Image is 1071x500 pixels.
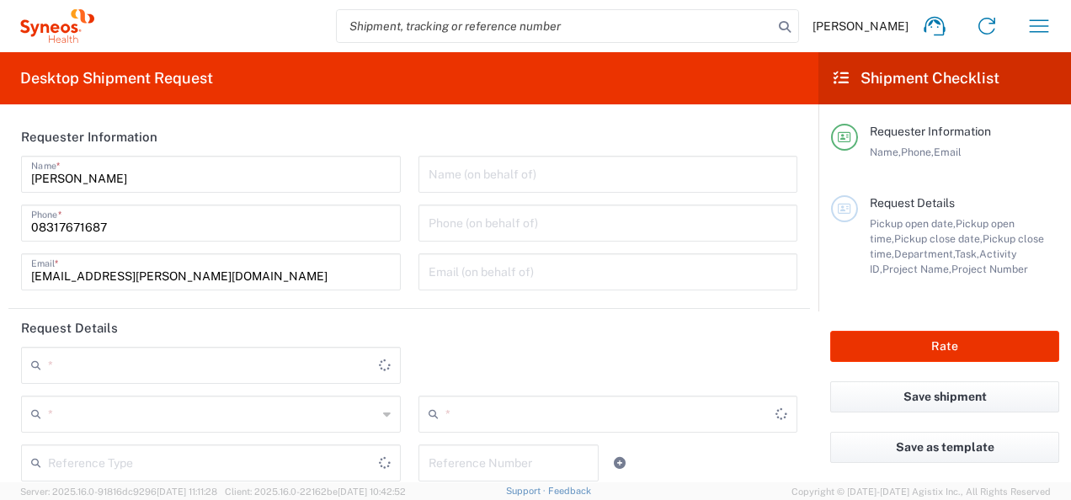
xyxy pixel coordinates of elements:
span: Project Number [951,263,1028,275]
span: Phone, [901,146,934,158]
span: Name, [870,146,901,158]
button: Save as template [830,432,1059,463]
span: Email [934,146,962,158]
button: Rate [830,331,1059,362]
span: Requester Information [870,125,991,138]
a: Add Reference [608,451,631,475]
span: Client: 2025.16.0-22162be [225,487,406,497]
h2: Request Details [21,320,118,337]
button: Save shipment [830,381,1059,412]
a: Feedback [548,486,591,496]
input: Shipment, tracking or reference number [337,10,773,42]
a: Support [506,486,548,496]
span: Request Details [870,196,955,210]
span: Pickup close date, [894,232,983,245]
span: Copyright © [DATE]-[DATE] Agistix Inc., All Rights Reserved [791,484,1051,499]
h2: Requester Information [21,129,157,146]
span: Task, [955,247,979,260]
span: Department, [894,247,955,260]
h2: Shipment Checklist [834,68,999,88]
span: [DATE] 11:11:28 [157,487,217,497]
h2: Desktop Shipment Request [20,68,213,88]
span: Project Name, [882,263,951,275]
span: [PERSON_NAME] [813,19,908,34]
span: Server: 2025.16.0-91816dc9296 [20,487,217,497]
span: [DATE] 10:42:52 [338,487,406,497]
span: Pickup open date, [870,217,956,230]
